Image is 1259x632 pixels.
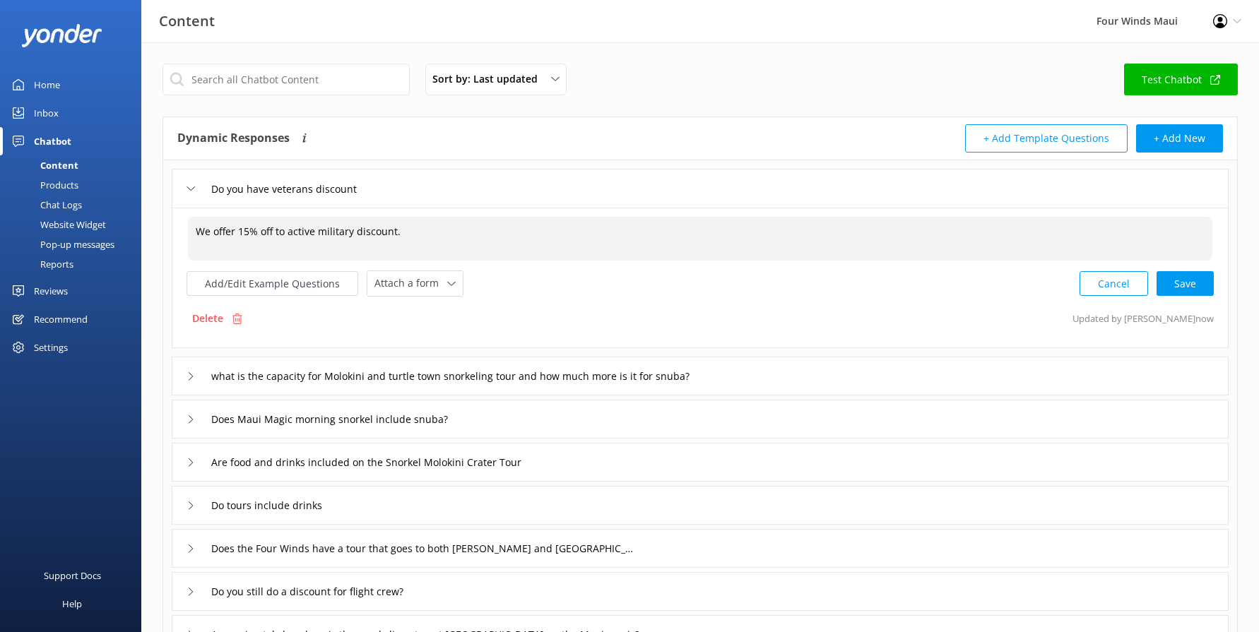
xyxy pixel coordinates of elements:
[192,311,223,326] p: Delete
[34,333,68,362] div: Settings
[8,155,141,175] a: Content
[8,254,73,274] div: Reports
[1157,271,1214,296] button: Save
[1080,271,1148,296] button: Cancel
[8,254,141,274] a: Reports
[432,71,546,87] span: Sort by: Last updated
[8,175,78,195] div: Products
[34,99,59,127] div: Inbox
[1136,124,1223,153] button: + Add New
[1124,64,1238,95] a: Test Chatbot
[1072,305,1214,332] p: Updated by [PERSON_NAME] now
[34,305,88,333] div: Recommend
[34,71,60,99] div: Home
[21,24,102,47] img: yonder-white-logo.png
[159,10,215,32] h3: Content
[34,127,71,155] div: Chatbot
[965,124,1128,153] button: + Add Template Questions
[188,217,1212,261] textarea: We offer 15% off to active military discount.
[8,155,78,175] div: Content
[162,64,410,95] input: Search all Chatbot Content
[8,215,106,234] div: Website Widget
[374,275,447,291] span: Attach a form
[187,271,358,296] button: Add/Edit Example Questions
[8,234,114,254] div: Pop-up messages
[8,234,141,254] a: Pop-up messages
[8,195,141,215] a: Chat Logs
[177,124,290,153] h4: Dynamic Responses
[34,277,68,305] div: Reviews
[8,175,141,195] a: Products
[8,215,141,234] a: Website Widget
[44,561,101,590] div: Support Docs
[8,195,82,215] div: Chat Logs
[62,590,82,618] div: Help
